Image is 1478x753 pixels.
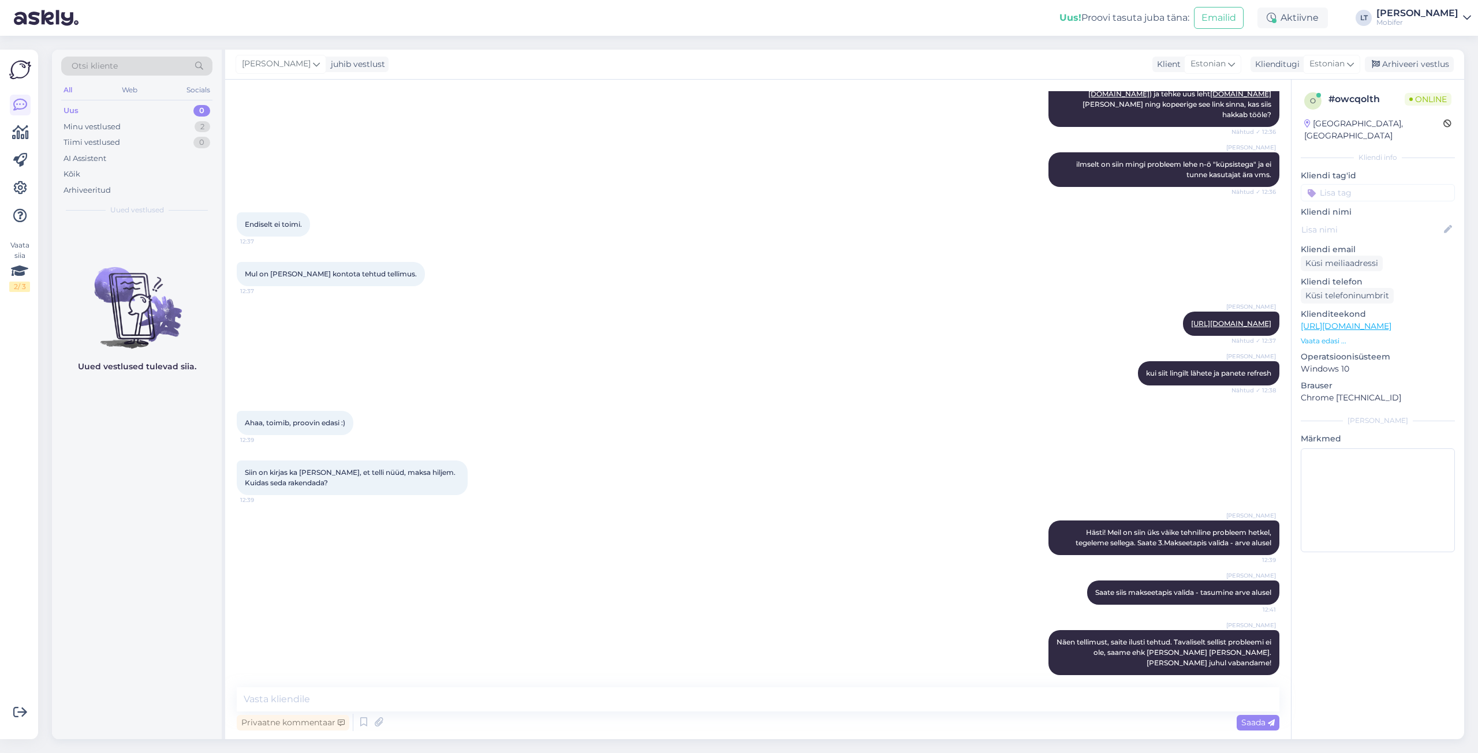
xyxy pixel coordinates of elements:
p: Vaata edasi ... [1301,336,1455,346]
span: ilmselt on siin mingi probleem lehe n-ö "küpsistega" ja ei tunne kasutajat ära vms. [1076,160,1273,179]
span: 12:39 [1233,556,1276,564]
input: Lisa tag [1301,184,1455,201]
span: Hästi! Meil on siin üks väike tehniline probleem hetkel, tegeleme sellega. Saate 3.Makseetapis va... [1076,528,1273,547]
div: [PERSON_NAME] [1301,415,1455,426]
img: Askly Logo [9,59,31,81]
div: Socials [184,83,212,98]
div: Klienditugi [1251,58,1300,70]
span: Endiselt ei toimi. [245,220,302,228]
p: Märkmed [1301,433,1455,445]
span: o [1310,96,1316,105]
div: Kliendi info [1301,152,1455,163]
span: [PERSON_NAME] [1226,571,1276,580]
p: Kliendi tag'id [1301,170,1455,182]
span: Uued vestlused [110,205,164,215]
div: Küsi telefoninumbrit [1301,288,1394,304]
span: kui siit lingilt lähete ja panete refresh [1146,369,1271,377]
div: Kõik [64,168,80,180]
span: Online [1405,93,1451,106]
a: [URL][DOMAIN_NAME] [1191,319,1271,328]
div: 0 [193,105,210,117]
span: [PERSON_NAME] [1226,511,1276,520]
span: Mul on [PERSON_NAME] kontota tehtud tellimus. [245,269,417,278]
a: [URL][DOMAIN_NAME] [1301,321,1391,331]
span: Nähtud ✓ 12:36 [1231,128,1276,136]
span: Ahaa, toimib, proovin edasi :) [245,418,345,427]
span: Saate siis makseetapis valida - tasumine arve alusel [1095,588,1271,597]
div: 0 [193,137,210,148]
div: 2 / 3 [9,282,30,292]
input: Lisa nimi [1301,223,1442,236]
span: 12:41 [1233,605,1276,614]
div: [PERSON_NAME] [1376,9,1458,18]
div: Arhiveeritud [64,185,111,196]
span: 12:39 [240,436,283,444]
div: AI Assistent [64,153,106,164]
span: Näen tellimust, saite ilusti tehtud. Tavaliselt sellist probleemi ei ole, saame ehk [PERSON_NAME]... [1057,638,1273,667]
img: No chats [52,246,222,350]
div: All [61,83,74,98]
span: Estonian [1309,58,1345,70]
a: [PERSON_NAME]Mobifer [1376,9,1471,27]
span: 12:44 [1233,676,1276,684]
p: Kliendi email [1301,243,1455,256]
div: juhib vestlust [326,58,385,70]
span: Nähtud ✓ 12:38 [1231,386,1276,395]
span: Saada [1241,717,1275,728]
p: Chrome [TECHNICAL_ID] [1301,392,1455,404]
div: Vaata siia [9,240,30,292]
span: Siin on kirjas ka [PERSON_NAME], et telli nüüd, maksa hiljem. Kuidas seda rakendada? [245,468,457,487]
div: LT [1356,10,1372,26]
div: Minu vestlused [64,121,121,133]
span: 12:37 [240,237,283,246]
span: [PERSON_NAME] [1226,143,1276,152]
p: Uued vestlused tulevad siia. [78,361,196,373]
div: Uus [64,105,79,117]
div: Klient [1152,58,1181,70]
p: Brauser [1301,380,1455,392]
span: Otsi kliente [72,60,118,72]
div: Proovi tasuta juba täna: [1059,11,1189,25]
span: 12:39 [240,496,283,504]
span: Nähtud ✓ 12:37 [1231,336,1276,345]
span: [PERSON_NAME] [1226,352,1276,361]
span: [PERSON_NAME] [242,58,311,70]
b: Uus! [1059,12,1081,23]
p: Klienditeekond [1301,308,1455,320]
p: Kliendi telefon [1301,276,1455,288]
span: [PERSON_NAME] [1226,302,1276,311]
div: 2 [195,121,210,133]
p: Operatsioonisüsteem [1301,351,1455,363]
div: Aktiivne [1257,8,1328,28]
div: Privaatne kommentaar [237,715,349,730]
div: [GEOGRAPHIC_DATA], [GEOGRAPHIC_DATA] [1304,118,1443,142]
div: Küsi meiliaadressi [1301,256,1383,271]
div: # owcqolth [1328,92,1405,106]
div: Tiimi vestlused [64,137,120,148]
span: [PERSON_NAME] [1226,621,1276,630]
div: Web [120,83,140,98]
a: [DOMAIN_NAME] [1210,89,1271,98]
div: Arhiveeri vestlus [1365,57,1454,72]
p: Kliendi nimi [1301,206,1455,218]
span: 12:37 [240,287,283,295]
button: Emailid [1194,7,1244,29]
div: Mobifer [1376,18,1458,27]
p: Windows 10 [1301,363,1455,375]
span: Nähtud ✓ 12:36 [1231,188,1276,196]
span: Estonian [1190,58,1226,70]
